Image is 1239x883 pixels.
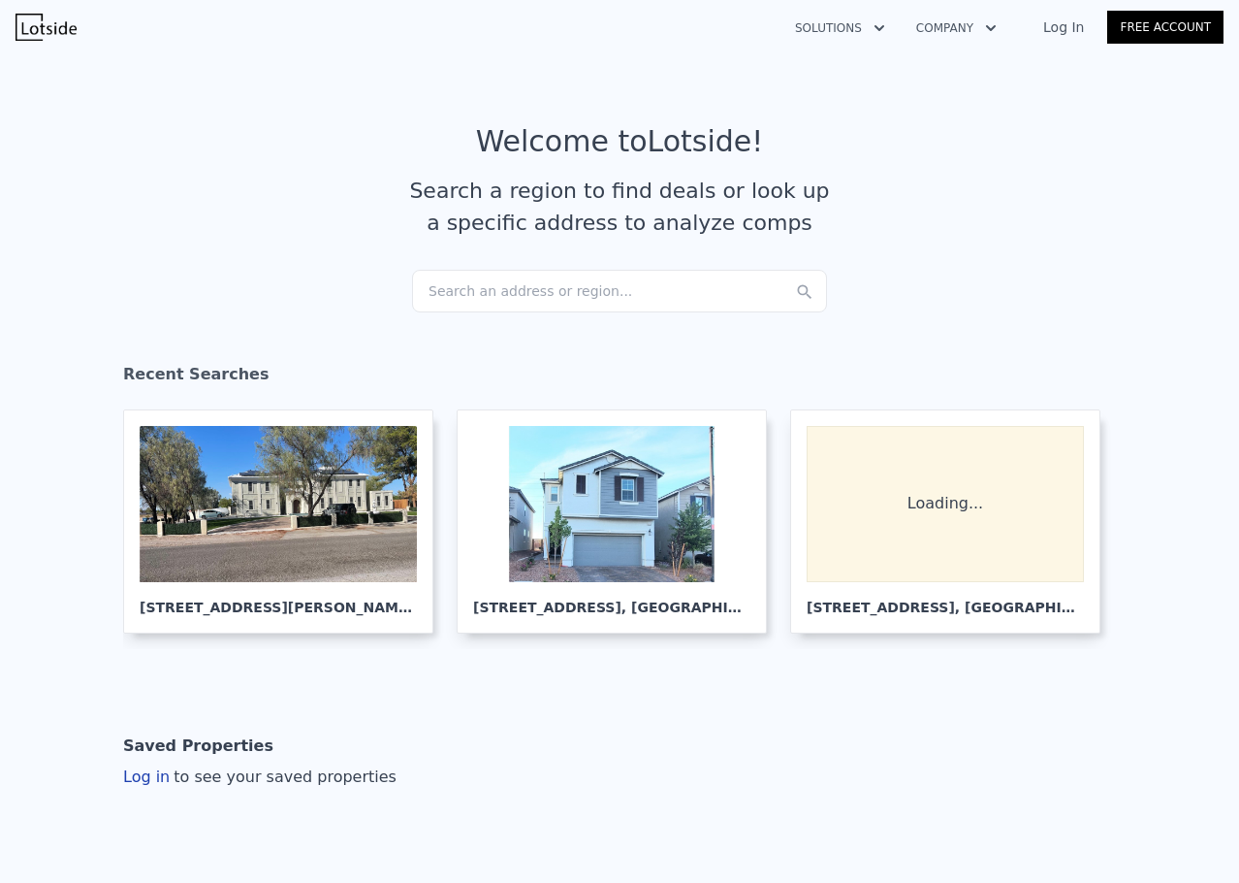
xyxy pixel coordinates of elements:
div: Log in [123,766,397,789]
div: Search an address or region... [412,270,827,312]
a: [STREET_ADDRESS][PERSON_NAME], [GEOGRAPHIC_DATA] [123,409,449,634]
div: [STREET_ADDRESS] , [GEOGRAPHIC_DATA] [807,582,1084,617]
div: [STREET_ADDRESS] , [GEOGRAPHIC_DATA] [473,582,750,617]
a: Free Account [1107,11,1223,44]
div: Saved Properties [123,727,273,766]
a: [STREET_ADDRESS], [GEOGRAPHIC_DATA] [457,409,782,634]
button: Solutions [779,11,901,46]
a: Loading... [STREET_ADDRESS], [GEOGRAPHIC_DATA] [790,409,1116,634]
a: Log In [1020,17,1107,37]
div: Search a region to find deals or look up a specific address to analyze comps [402,175,837,239]
div: Loading... [807,426,1084,582]
div: Welcome to Lotside ! [476,124,764,159]
span: to see your saved properties [170,768,397,786]
div: Recent Searches [123,347,1116,409]
button: Company [901,11,1012,46]
div: [STREET_ADDRESS][PERSON_NAME] , [GEOGRAPHIC_DATA] [140,582,417,617]
img: Lotside [16,14,77,41]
